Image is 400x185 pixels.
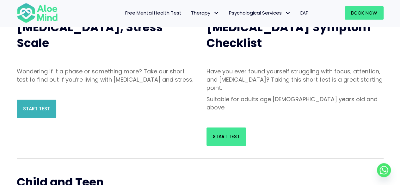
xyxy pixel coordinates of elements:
span: Psychological Services: submenu [283,9,292,18]
span: EAP [300,9,309,16]
span: Therapy [191,9,219,16]
span: Psychological Services [229,9,291,16]
a: Psychological ServicesPsychological Services: submenu [224,6,296,20]
a: TherapyTherapy: submenu [186,6,224,20]
a: EAP [296,6,313,20]
p: Wondering if it a phase or something more? Take our short test to find out if you’re living with ... [17,67,194,84]
span: [MEDICAL_DATA] Symptom Checklist [206,19,371,51]
a: Start Test [17,100,56,118]
p: Have you ever found yourself struggling with focus, attention, and [MEDICAL_DATA]? Taking this sh... [206,67,384,92]
a: Whatsapp [377,163,391,177]
nav: Menu [66,6,313,20]
span: Book Now [351,9,377,16]
p: Suitable for adults age [DEMOGRAPHIC_DATA] years old and above [206,95,384,112]
span: Start Test [23,105,50,112]
span: Free Mental Health Test [125,9,182,16]
span: [MEDICAL_DATA], Stress Scale [17,19,163,51]
a: Start Test [206,127,246,146]
span: Therapy: submenu [212,9,221,18]
a: Book Now [345,6,384,20]
a: Free Mental Health Test [120,6,186,20]
span: Start Test [213,133,240,140]
img: Aloe mind Logo [17,3,58,23]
